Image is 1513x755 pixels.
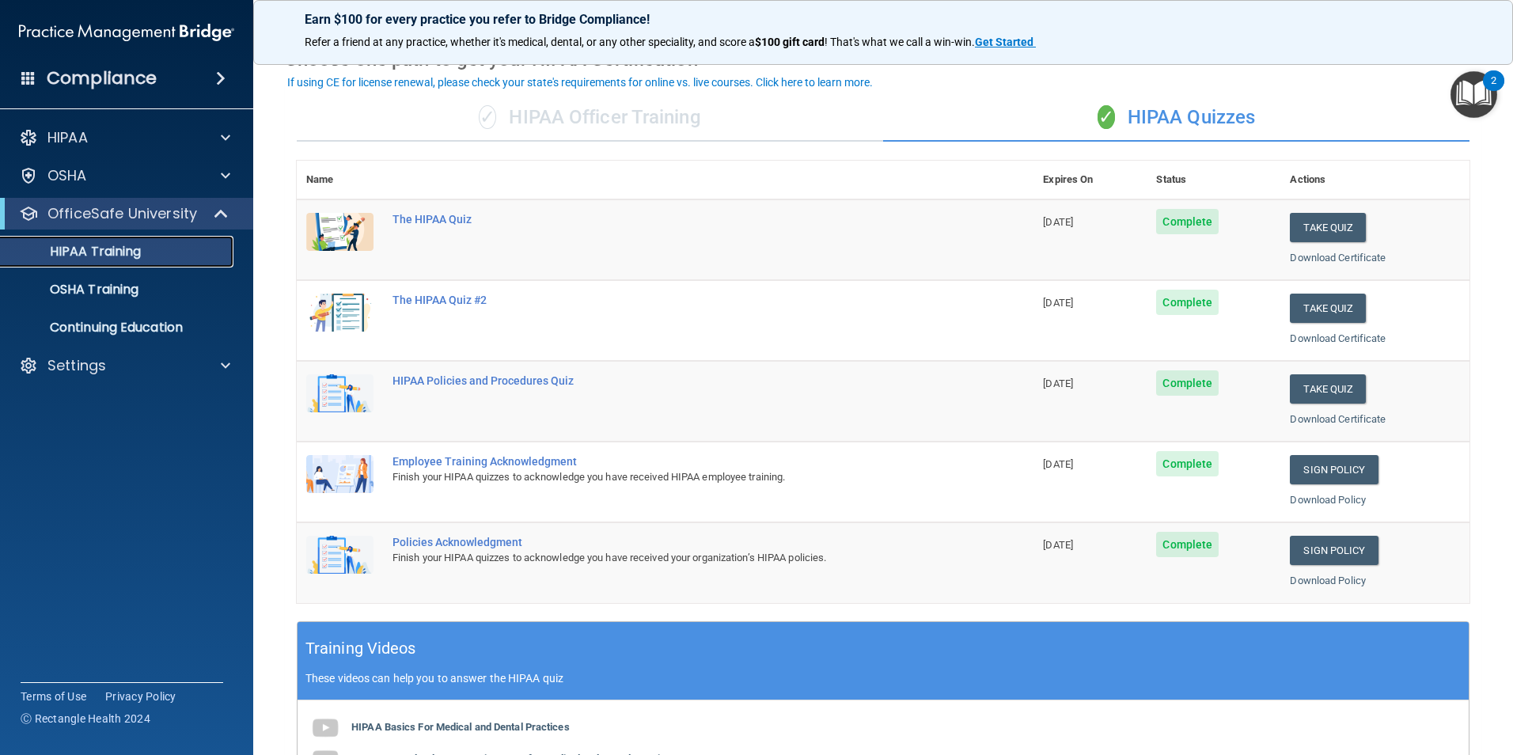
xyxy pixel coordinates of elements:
[392,374,954,387] div: HIPAA Policies and Procedures Quiz
[21,711,150,727] span: Ⓒ Rectangle Health 2024
[975,36,1036,48] a: Get Started
[305,635,416,662] h5: Training Videos
[1147,161,1280,199] th: Status
[305,36,755,48] span: Refer a friend at any practice, whether it's medical, dental, or any other speciality, and score a
[1450,71,1497,118] button: Open Resource Center, 2 new notifications
[392,548,954,567] div: Finish your HIPAA quizzes to acknowledge you have received your organization’s HIPAA policies.
[47,204,197,223] p: OfficeSafe University
[21,689,86,704] a: Terms of Use
[1290,374,1366,404] button: Take Quiz
[1280,161,1469,199] th: Actions
[351,721,570,733] b: HIPAA Basics For Medical and Dental Practices
[297,161,383,199] th: Name
[755,36,825,48] strong: $100 gift card
[392,455,954,468] div: Employee Training Acknowledgment
[305,672,1461,685] p: These videos can help you to answer the HIPAA quiz
[285,74,875,90] button: If using CE for license renewal, please check your state's requirements for online vs. live cours...
[10,244,141,260] p: HIPAA Training
[105,689,176,704] a: Privacy Policy
[1290,332,1386,344] a: Download Certificate
[1290,294,1366,323] button: Take Quiz
[1290,413,1386,425] a: Download Certificate
[1043,539,1073,551] span: [DATE]
[305,12,1462,27] p: Earn $100 for every practice you refer to Bridge Compliance!
[392,213,954,226] div: The HIPAA Quiz
[1043,458,1073,470] span: [DATE]
[47,356,106,375] p: Settings
[287,77,873,88] div: If using CE for license renewal, please check your state's requirements for online vs. live cours...
[10,282,138,298] p: OSHA Training
[19,204,229,223] a: OfficeSafe University
[1290,213,1366,242] button: Take Quiz
[19,17,234,48] img: PMB logo
[309,712,341,744] img: gray_youtube_icon.38fcd6cc.png
[1491,81,1496,101] div: 2
[392,468,954,487] div: Finish your HIPAA quizzes to acknowledge you have received HIPAA employee training.
[297,94,883,142] div: HIPAA Officer Training
[1098,105,1115,129] span: ✓
[1156,451,1219,476] span: Complete
[825,36,975,48] span: ! That's what we call a win-win.
[1156,290,1219,315] span: Complete
[883,94,1469,142] div: HIPAA Quizzes
[975,36,1033,48] strong: Get Started
[1043,377,1073,389] span: [DATE]
[1290,455,1378,484] a: Sign Policy
[19,166,230,185] a: OSHA
[1043,297,1073,309] span: [DATE]
[10,320,226,336] p: Continuing Education
[1290,575,1366,586] a: Download Policy
[47,67,157,89] h4: Compliance
[1033,161,1147,199] th: Expires On
[1290,536,1378,565] a: Sign Policy
[1290,494,1366,506] a: Download Policy
[1156,209,1219,234] span: Complete
[47,166,87,185] p: OSHA
[1290,252,1386,264] a: Download Certificate
[19,128,230,147] a: HIPAA
[1156,532,1219,557] span: Complete
[1156,370,1219,396] span: Complete
[479,105,496,129] span: ✓
[47,128,88,147] p: HIPAA
[1043,216,1073,228] span: [DATE]
[392,294,954,306] div: The HIPAA Quiz #2
[19,356,230,375] a: Settings
[392,536,954,548] div: Policies Acknowledgment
